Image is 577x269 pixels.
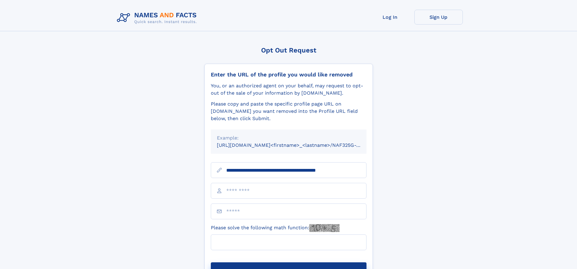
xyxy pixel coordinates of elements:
div: You, or an authorized agent on your behalf, may request to opt-out of the sale of your informatio... [211,82,366,97]
small: [URL][DOMAIN_NAME]<firstname>_<lastname>/NAF325G-xxxxxxxx [217,142,378,148]
div: Opt Out Request [204,46,373,54]
a: Log In [366,10,414,25]
a: Sign Up [414,10,463,25]
label: Please solve the following math function: [211,224,340,232]
img: Logo Names and Facts [114,10,202,26]
div: Example: [217,134,360,142]
div: Enter the URL of the profile you would like removed [211,71,366,78]
div: Please copy and paste the specific profile page URL on [DOMAIN_NAME] you want removed into the Pr... [211,100,366,122]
